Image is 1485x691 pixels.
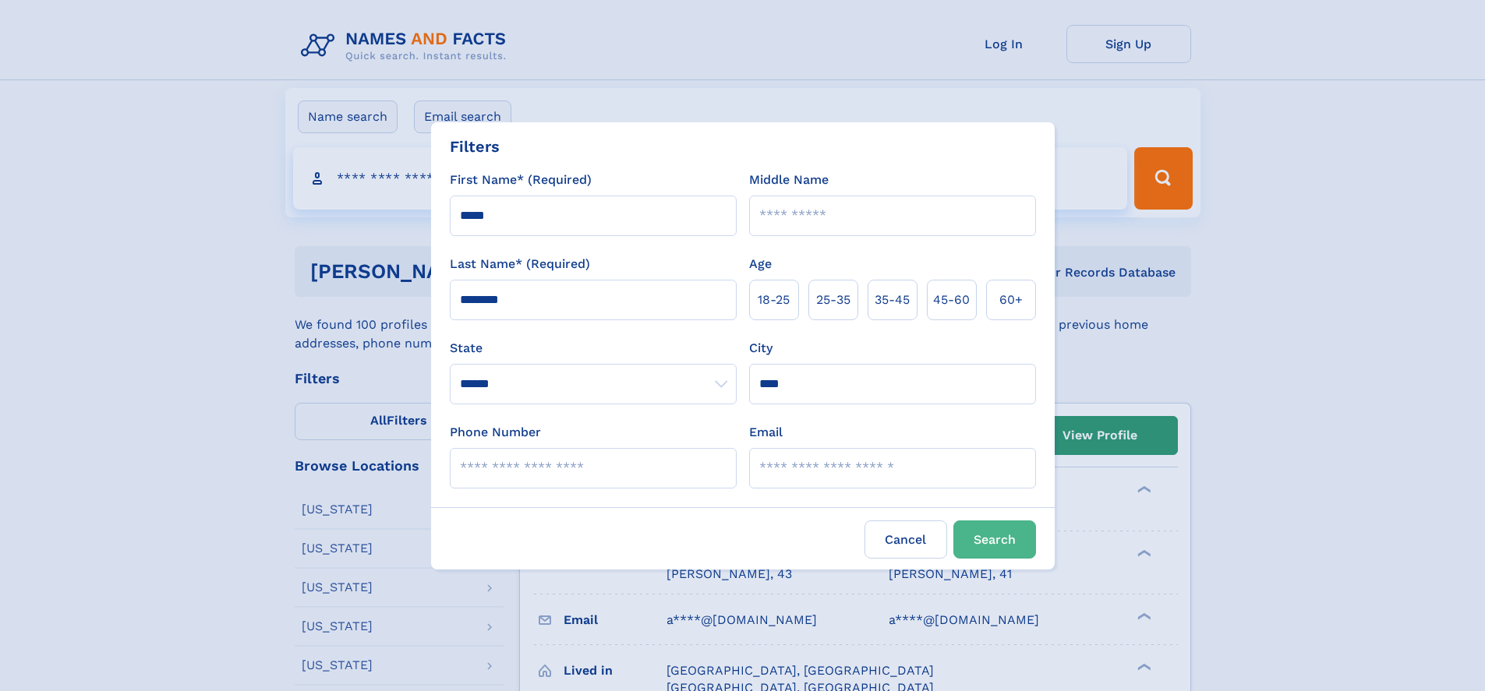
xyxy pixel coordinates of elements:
span: 35‑45 [875,291,910,309]
label: First Name* (Required) [450,171,592,189]
span: 60+ [999,291,1023,309]
label: Age [749,255,772,273]
span: 25‑35 [816,291,850,309]
label: Cancel [864,520,947,559]
label: City [749,339,773,358]
label: State [450,339,737,358]
button: Search [953,520,1036,559]
label: Email [749,423,783,442]
span: 45‑60 [933,291,970,309]
label: Phone Number [450,423,541,442]
span: 18‑25 [758,291,790,309]
div: Filters [450,135,500,158]
label: Last Name* (Required) [450,255,590,273]
label: Middle Name [749,171,829,189]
